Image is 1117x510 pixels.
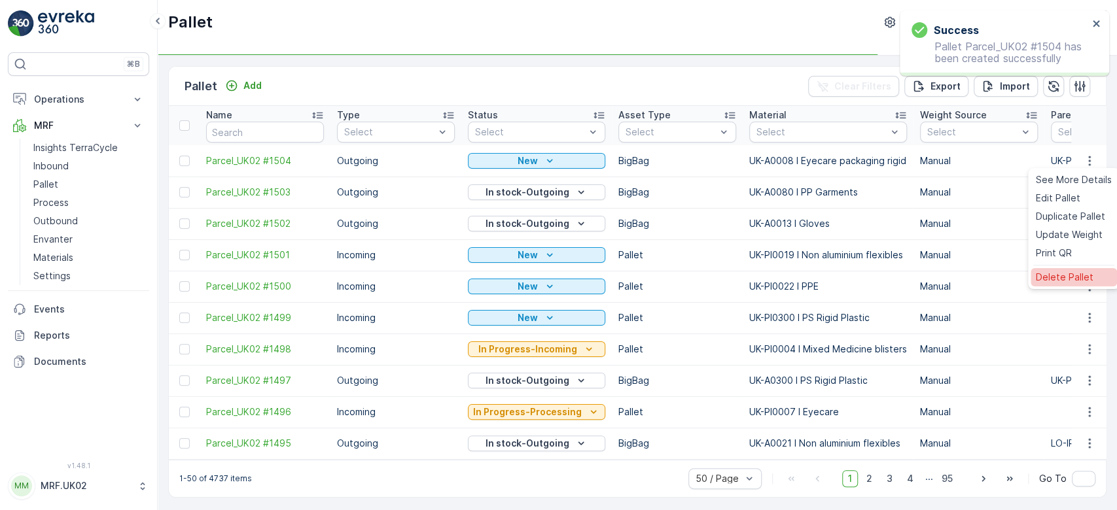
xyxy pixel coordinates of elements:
[612,365,743,396] td: BigBag
[28,212,149,230] a: Outbound
[28,248,149,267] a: Materials
[330,333,461,365] td: Incoming
[206,154,324,167] a: Parcel_UK02 #1504
[8,86,149,112] button: Operations
[206,217,324,230] a: Parcel_UK02 #1502
[618,109,671,122] p: Asset Type
[206,280,324,293] a: Parcel_UK02 #1500
[330,239,461,271] td: Incoming
[1036,210,1105,223] span: Duplicate Pallet
[8,112,149,139] button: MRF
[518,248,538,262] p: New
[913,239,1044,271] td: Manual
[33,160,69,173] p: Inbound
[1031,207,1117,226] a: Duplicate Pallet
[1092,18,1101,31] button: close
[206,437,324,450] a: Parcel_UK02 #1495
[1036,246,1072,260] span: Print QR
[486,217,569,230] p: In stock-Outgoing
[34,355,144,368] p: Documents
[931,80,961,93] p: Export
[913,365,1044,396] td: Manual
[206,311,324,324] a: Parcel_UK02 #1499
[33,178,58,191] p: Pallet
[34,329,144,342] p: Reports
[475,126,585,139] p: Select
[127,59,140,69] p: ⌘B
[913,333,1044,365] td: Manual
[179,344,190,354] div: Toggle Row Selected
[612,396,743,428] td: Pallet
[912,41,1088,64] p: Pallet Parcel_UK02 #1504 has been created successfully
[913,428,1044,459] td: Manual
[468,216,605,231] button: In stock-Outgoing
[612,271,743,302] td: Pallet
[478,343,577,356] p: In Progress-Incoming
[179,187,190,197] div: Toggle Row Selected
[612,177,743,208] td: BigBag
[33,196,69,209] p: Process
[11,475,32,496] div: MM
[468,404,605,420] button: In Progress-Processing
[344,126,434,139] p: Select
[468,310,605,326] button: New
[330,396,461,428] td: Incoming
[1036,173,1112,186] span: See More Details
[1039,472,1067,485] span: Go To
[743,239,913,271] td: UK-PI0019 I Non aluminium flexibles
[28,267,149,285] a: Settings
[808,76,899,97] button: Clear Filters
[881,470,898,487] span: 3
[743,271,913,302] td: UK-PI0022 I PPE
[337,109,360,122] p: Type
[330,208,461,239] td: Outgoing
[1031,189,1117,207] a: Edit Pallet
[28,175,149,194] a: Pallet
[330,428,461,459] td: Outgoing
[743,428,913,459] td: UK-A0021 I Non aluminium flexibles
[486,437,569,450] p: In stock-Outgoing
[1036,271,1093,284] span: Delete Pallet
[168,12,213,33] p: Pallet
[28,194,149,212] a: Process
[486,186,569,199] p: In stock-Outgoing
[860,470,878,487] span: 2
[756,126,887,139] p: Select
[834,80,891,93] p: Clear Filters
[468,373,605,388] button: In stock-Outgoing
[243,79,262,92] p: Add
[612,333,743,365] td: Pallet
[468,109,498,122] p: Status
[842,470,858,487] span: 1
[1000,80,1030,93] p: Import
[28,157,149,175] a: Inbound
[8,462,149,469] span: v 1.48.1
[206,186,324,199] a: Parcel_UK02 #1503
[612,208,743,239] td: BigBag
[743,365,913,396] td: UK-A0300 I PS Rigid Plastic
[33,269,71,282] p: Settings
[1031,171,1117,189] a: See More Details
[743,145,913,177] td: UK-A0008 I Eyecare packaging rigid
[179,438,190,449] div: Toggle Row Selected
[612,239,743,271] td: Pallet
[206,343,324,356] span: Parcel_UK02 #1498
[185,77,217,95] p: Pallet
[41,479,131,492] p: MRF.UK02
[179,156,190,166] div: Toggle Row Selected
[612,145,743,177] td: BigBag
[8,322,149,348] a: Reports
[934,22,979,38] h3: Success
[913,208,1044,239] td: Manual
[936,470,959,487] span: 95
[913,177,1044,208] td: Manual
[206,109,232,122] p: Name
[206,248,324,262] span: Parcel_UK02 #1501
[468,153,605,169] button: New
[927,126,1018,139] p: Select
[920,109,987,122] p: Weight Source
